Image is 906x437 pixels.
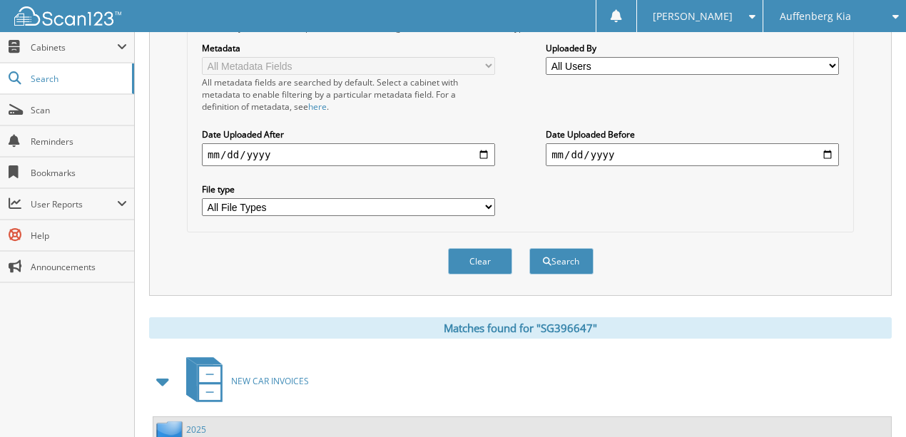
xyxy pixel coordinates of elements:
[31,198,117,210] span: User Reports
[31,73,125,85] span: Search
[653,12,733,21] span: [PERSON_NAME]
[202,42,495,54] label: Metadata
[186,423,206,436] a: 2025
[202,183,495,195] label: File type
[546,42,839,54] label: Uploaded By
[31,261,127,273] span: Announcements
[780,12,851,21] span: Auffenberg Kia
[31,135,127,148] span: Reminders
[202,76,495,113] div: All metadata fields are searched by default. Select a cabinet with metadata to enable filtering b...
[31,104,127,116] span: Scan
[835,369,906,437] iframe: Chat Widget
[546,143,839,166] input: end
[31,167,127,179] span: Bookmarks
[149,317,892,339] div: Matches found for "SG396647"
[31,230,127,242] span: Help
[202,128,495,140] label: Date Uploaded After
[178,353,309,409] a: NEW CAR INVOICES
[529,248,594,274] button: Search
[308,101,327,113] a: here
[231,375,309,387] span: NEW CAR INVOICES
[448,248,512,274] button: Clear
[546,128,839,140] label: Date Uploaded Before
[31,41,117,53] span: Cabinets
[14,6,121,26] img: scan123-logo-white.svg
[202,143,495,166] input: start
